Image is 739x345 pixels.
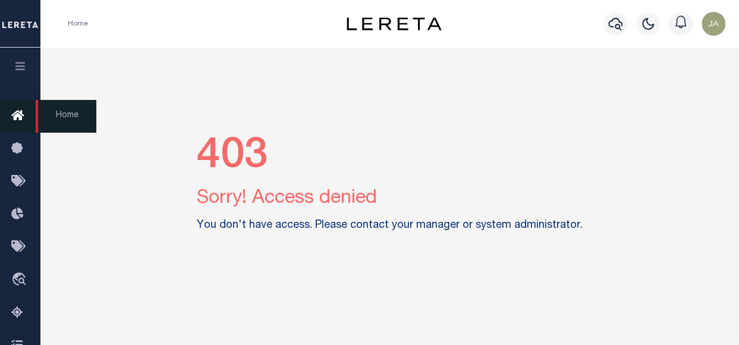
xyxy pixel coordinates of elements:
span: Home [36,100,96,133]
h2: 403 [197,133,583,184]
label: You don't have access. Please contact your manager or system administrator. [197,218,583,234]
li: Home [68,18,88,29]
img: svg+xml;base64,PHN2ZyB4bWxucz0iaHR0cDovL3d3dy53My5vcmcvMjAwMC9zdmciIHBvaW50ZXItZXZlbnRzPSJub25lIi... [702,12,725,36]
p: Sorry! Access denied [197,184,583,213]
img: logo-dark.svg [347,17,442,30]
